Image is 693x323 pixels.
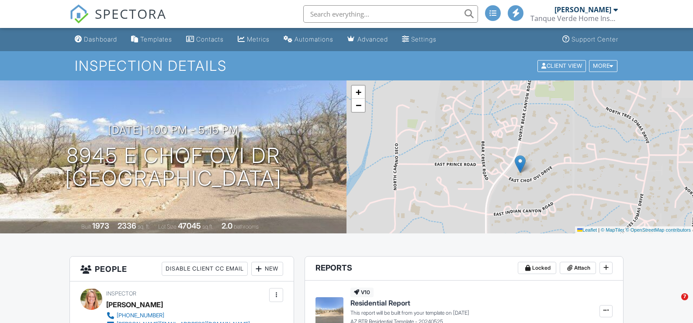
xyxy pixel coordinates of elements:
a: Leaflet [577,227,597,233]
a: Advanced [344,31,392,48]
div: Support Center [572,35,618,43]
div: Tanque Verde Home Inspections LLC [530,14,618,23]
div: Metrics [247,35,270,43]
span: + [356,87,361,97]
span: sq. ft. [138,223,150,230]
span: | [598,227,599,233]
a: Settings [398,31,440,48]
div: Client View [537,60,586,72]
div: New [251,262,283,276]
div: Automations [295,35,333,43]
div: Contacts [196,35,224,43]
input: Search everything... [303,5,478,23]
div: Advanced [357,35,388,43]
a: © OpenStreetMap contributors [626,227,691,233]
a: Support Center [559,31,622,48]
div: 1973 [92,221,109,230]
iframe: Intercom live chat [663,293,684,314]
span: Inspector [106,290,136,297]
a: Templates [128,31,176,48]
div: Dashboard [84,35,117,43]
div: 2336 [118,221,136,230]
h1: Inspection Details [75,58,618,73]
a: Zoom out [352,99,365,112]
a: [PHONE_NUMBER] [106,311,250,320]
span: 7 [681,293,688,300]
a: SPECTORA [69,12,166,30]
h3: People [70,257,294,281]
span: sq.ft. [202,223,213,230]
img: Marker [515,155,526,173]
a: Client View [537,62,588,69]
a: Contacts [183,31,227,48]
div: [PERSON_NAME] [554,5,611,14]
a: Metrics [234,31,273,48]
img: The Best Home Inspection Software - Spectora [69,4,89,24]
div: More [589,60,617,72]
span: bathrooms [234,223,259,230]
div: Disable Client CC Email [162,262,248,276]
div: Settings [411,35,437,43]
span: Lot Size [158,223,177,230]
div: Templates [140,35,172,43]
a: Dashboard [71,31,121,48]
h3: [DATE] 1:00 pm - 5:15 pm [108,124,239,136]
div: 47045 [178,221,201,230]
a: © MapTiler [601,227,624,233]
span: SPECTORA [95,4,166,23]
span: − [356,100,361,111]
div: [PERSON_NAME] [106,298,163,311]
a: Zoom in [352,86,365,99]
h1: 8945 E Chof Ovi Dr [GEOGRAPHIC_DATA] [65,144,282,191]
span: Built [81,223,91,230]
a: Automations (Advanced) [280,31,337,48]
div: 2.0 [222,221,232,230]
div: [PHONE_NUMBER] [117,312,164,319]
